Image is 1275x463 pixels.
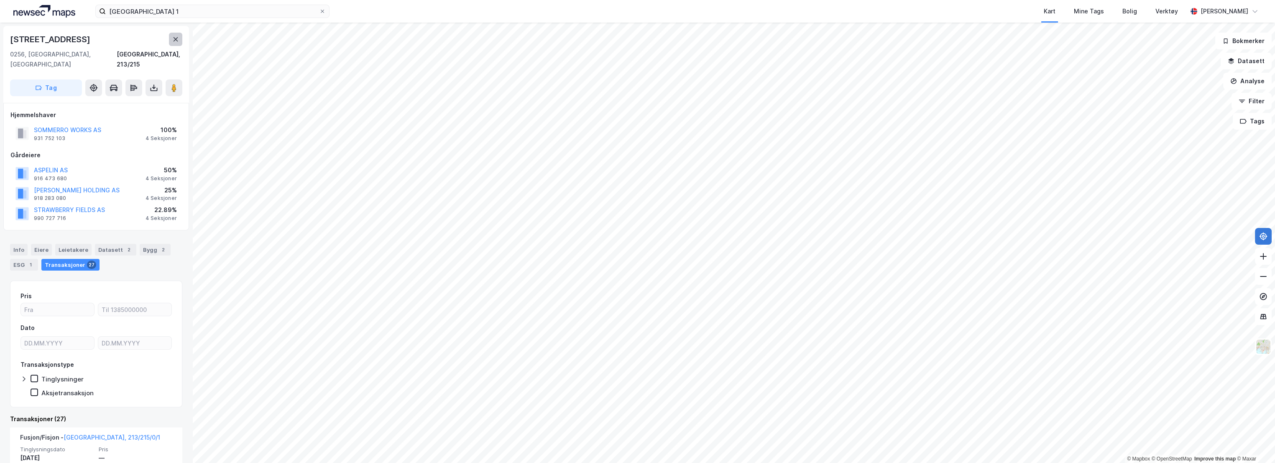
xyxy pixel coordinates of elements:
div: Aksjetransaksjon [41,389,94,397]
div: [PERSON_NAME] [1201,6,1248,16]
div: 931 752 103 [34,135,65,142]
div: 25% [146,185,177,195]
div: Kart [1044,6,1055,16]
a: Mapbox [1127,456,1150,462]
a: Improve this map [1194,456,1236,462]
div: 2 [159,246,167,254]
div: Hjemmelshaver [10,110,182,120]
div: Pris [20,291,32,301]
div: Tinglysninger [41,375,84,383]
div: Transaksjonstype [20,360,74,370]
a: OpenStreetMap [1152,456,1192,462]
div: 4 Seksjoner [146,215,177,222]
input: Fra [21,303,94,316]
a: [GEOGRAPHIC_DATA], 213/215/0/1 [64,434,160,441]
div: 22.89% [146,205,177,215]
div: Kontrollprogram for chat [1233,423,1275,463]
div: Eiere [31,244,52,256]
iframe: Chat Widget [1233,423,1275,463]
div: Bolig [1122,6,1137,16]
div: 916 473 680 [34,175,67,182]
div: Gårdeiere [10,150,182,160]
div: Bygg [140,244,171,256]
button: Analyse [1223,73,1272,90]
input: DD.MM.YYYY [98,337,171,349]
div: — [99,453,172,463]
div: Transaksjoner (27) [10,414,182,424]
div: [GEOGRAPHIC_DATA], 213/215 [117,49,182,69]
div: 990 727 716 [34,215,66,222]
button: Tags [1233,113,1272,130]
img: Z [1255,339,1271,355]
div: 1 [26,261,35,269]
div: 27 [87,261,96,269]
div: ESG [10,259,38,271]
div: Datasett [95,244,136,256]
button: Bokmerker [1215,33,1272,49]
img: logo.a4113a55bc3d86da70a041830d287a7e.svg [13,5,75,18]
div: Dato [20,323,35,333]
button: Tag [10,79,82,96]
input: Til 1385000000 [98,303,171,316]
div: Mine Tags [1074,6,1104,16]
div: 2 [125,246,133,254]
button: Filter [1232,93,1272,110]
div: 50% [146,165,177,175]
button: Datasett [1221,53,1272,69]
div: 4 Seksjoner [146,195,177,202]
div: Fusjon/Fisjon - [20,432,160,446]
div: Info [10,244,28,256]
div: 100% [146,125,177,135]
span: Tinglysningsdato [20,446,94,453]
div: 4 Seksjoner [146,175,177,182]
div: 4 Seksjoner [146,135,177,142]
div: [DATE] [20,453,94,463]
div: Leietakere [55,244,92,256]
div: [STREET_ADDRESS] [10,33,92,46]
input: Søk på adresse, matrikkel, gårdeiere, leietakere eller personer [106,5,319,18]
input: DD.MM.YYYY [21,337,94,349]
div: 918 283 080 [34,195,66,202]
div: 0256, [GEOGRAPHIC_DATA], [GEOGRAPHIC_DATA] [10,49,117,69]
div: Verktøy [1155,6,1178,16]
span: Pris [99,446,172,453]
div: Transaksjoner [41,259,100,271]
